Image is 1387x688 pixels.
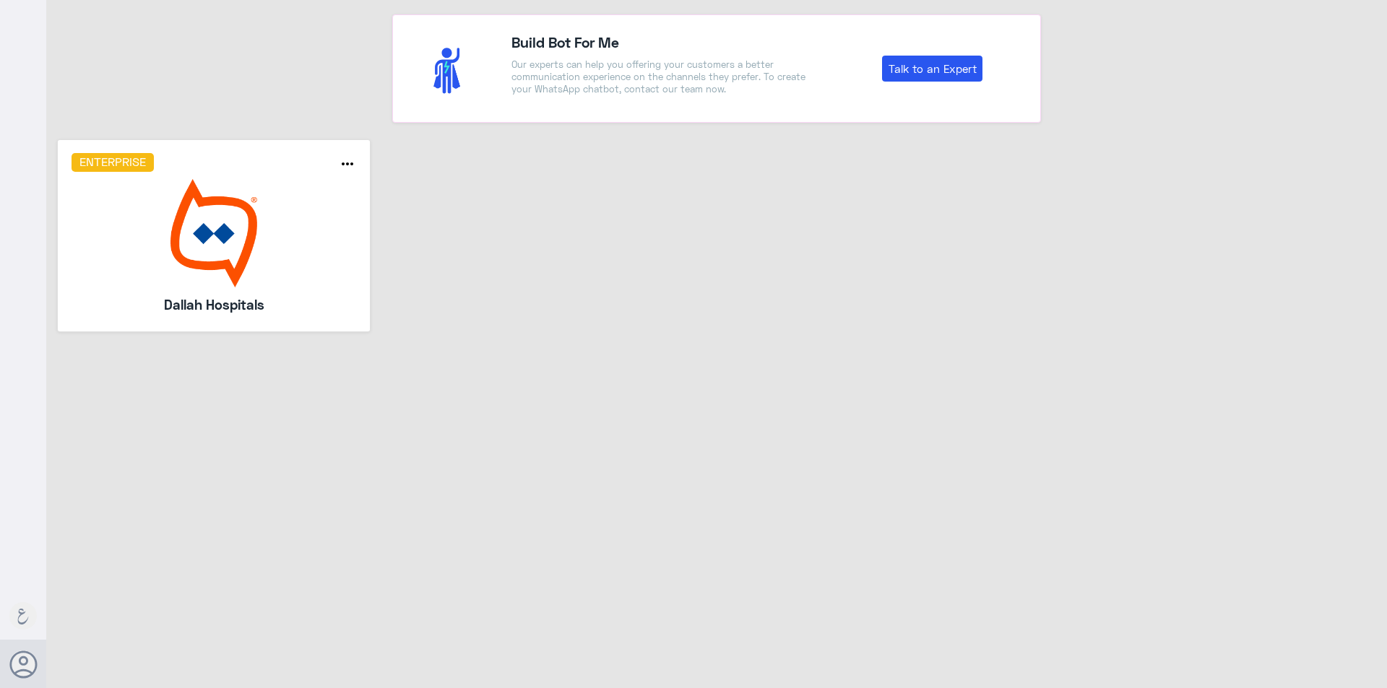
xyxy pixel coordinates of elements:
[339,155,356,173] i: more_horiz
[511,31,813,53] h4: Build Bot For Me
[9,650,37,678] button: Avatar
[339,155,356,176] button: more_horiz
[882,56,982,82] a: Talk to an Expert
[511,58,813,95] p: Our experts can help you offering your customers a better communication experience on the channel...
[72,153,155,172] h6: Enterprise
[110,295,318,315] h5: Dallah Hospitals
[72,179,357,287] img: bot image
